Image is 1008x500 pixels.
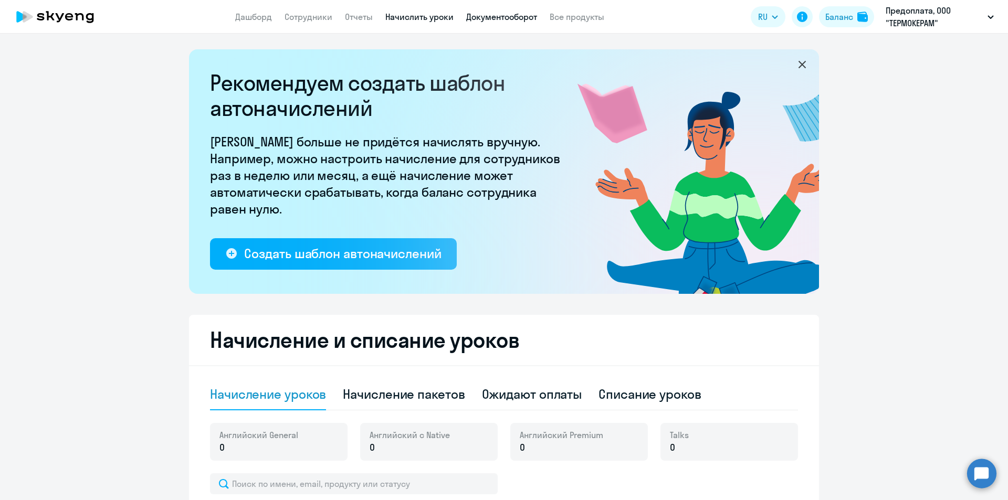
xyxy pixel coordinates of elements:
span: Английский Premium [520,429,603,441]
button: Создать шаблон автоначислений [210,238,457,270]
div: Начисление уроков [210,386,326,402]
div: Создать шаблон автоначислений [244,245,441,262]
input: Поиск по имени, email, продукту или статусу [210,473,498,494]
span: RU [758,10,768,23]
a: Сотрудники [285,12,332,22]
span: Английский General [219,429,298,441]
span: 0 [219,441,225,454]
button: RU [751,6,785,27]
img: balance [857,12,868,22]
span: Talks [670,429,689,441]
div: Ожидают оплаты [482,386,582,402]
p: [PERSON_NAME] больше не придётся начислять вручную. Например, можно настроить начисление для сотр... [210,133,567,217]
span: 0 [370,441,375,454]
h2: Начисление и списание уроков [210,327,798,353]
span: Английский с Native [370,429,450,441]
button: Балансbalance [819,6,874,27]
div: Баланс [825,10,853,23]
button: Предоплата, ООО "ТЕРМОКЕРАМ" [880,4,999,29]
span: 0 [520,441,525,454]
a: Дашборд [235,12,272,22]
div: Списание уроков [598,386,701,402]
a: Документооборот [466,12,537,22]
a: Все продукты [550,12,604,22]
span: 0 [670,441,675,454]
div: Начисление пакетов [343,386,465,402]
a: Начислить уроки [385,12,454,22]
p: Предоплата, ООО "ТЕРМОКЕРАМ" [886,4,983,29]
h2: Рекомендуем создать шаблон автоначислений [210,70,567,121]
a: Отчеты [345,12,373,22]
